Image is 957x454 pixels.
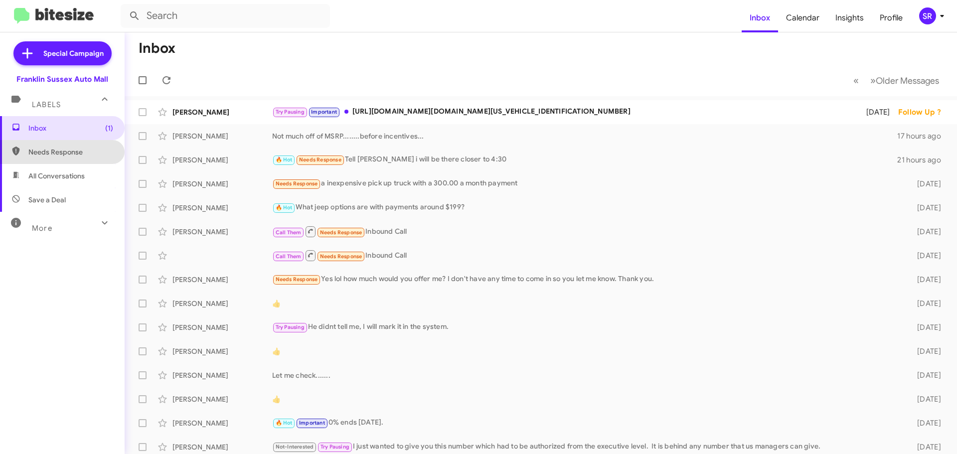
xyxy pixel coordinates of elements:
[139,40,175,56] h1: Inbox
[864,70,945,91] button: Next
[320,444,349,450] span: Try Pausing
[901,179,949,189] div: [DATE]
[911,7,946,24] button: SR
[272,394,901,404] div: 👍
[172,370,272,380] div: [PERSON_NAME]
[311,109,337,115] span: Important
[897,131,949,141] div: 17 hours ago
[853,107,898,117] div: [DATE]
[121,4,330,28] input: Search
[897,155,949,165] div: 21 hours ago
[320,229,362,236] span: Needs Response
[272,274,901,285] div: Yes lol how much would you offer me? I don't have any time to come in so you let me know. Thank you.
[276,420,293,426] span: 🔥 Hot
[276,253,302,260] span: Call Them
[901,322,949,332] div: [DATE]
[853,74,859,87] span: «
[901,346,949,356] div: [DATE]
[272,131,897,141] div: Not much off of MSRP........before incentives...
[827,3,872,32] a: Insights
[172,107,272,117] div: [PERSON_NAME]
[28,147,113,157] span: Needs Response
[276,324,305,330] span: Try Pausing
[276,204,293,211] span: 🔥 Hot
[320,253,362,260] span: Needs Response
[43,48,104,58] span: Special Campaign
[105,123,113,133] span: (1)
[272,178,901,189] div: a inexpensive pick up truck with a 300.00 a month payment
[172,394,272,404] div: [PERSON_NAME]
[276,229,302,236] span: Call Them
[276,444,314,450] span: Not-Interested
[299,420,325,426] span: Important
[272,299,901,308] div: 👍
[272,106,853,118] div: [URL][DOMAIN_NAME][DOMAIN_NAME][US_VEHICLE_IDENTIFICATION_NUMBER]
[28,123,113,133] span: Inbox
[876,75,939,86] span: Older Messages
[172,346,272,356] div: [PERSON_NAME]
[901,370,949,380] div: [DATE]
[901,418,949,428] div: [DATE]
[172,442,272,452] div: [PERSON_NAME]
[28,171,85,181] span: All Conversations
[848,70,945,91] nav: Page navigation example
[172,299,272,308] div: [PERSON_NAME]
[172,275,272,285] div: [PERSON_NAME]
[32,100,61,109] span: Labels
[778,3,827,32] a: Calendar
[13,41,112,65] a: Special Campaign
[276,156,293,163] span: 🔥 Hot
[901,442,949,452] div: [DATE]
[32,224,52,233] span: More
[276,180,318,187] span: Needs Response
[901,275,949,285] div: [DATE]
[299,156,341,163] span: Needs Response
[901,227,949,237] div: [DATE]
[172,155,272,165] div: [PERSON_NAME]
[272,370,901,380] div: Let me check.......
[16,74,108,84] div: Franklin Sussex Auto Mall
[172,203,272,213] div: [PERSON_NAME]
[847,70,865,91] button: Previous
[272,225,901,238] div: Inbound Call
[28,195,66,205] span: Save a Deal
[172,418,272,428] div: [PERSON_NAME]
[898,107,949,117] div: Follow Up ?
[901,251,949,261] div: [DATE]
[901,394,949,404] div: [DATE]
[742,3,778,32] a: Inbox
[272,417,901,429] div: 0% ends [DATE].
[272,346,901,356] div: 👍
[870,74,876,87] span: »
[172,179,272,189] div: [PERSON_NAME]
[172,227,272,237] div: [PERSON_NAME]
[276,276,318,283] span: Needs Response
[901,203,949,213] div: [DATE]
[272,441,901,453] div: I just wanted to give you this number which had to be authorized from the executive level. It is ...
[872,3,911,32] a: Profile
[272,321,901,333] div: He didnt tell me, I will mark it in the system.
[172,322,272,332] div: [PERSON_NAME]
[272,202,901,213] div: What jeep options are with payments around $199?
[276,109,305,115] span: Try Pausing
[272,154,897,165] div: Tell [PERSON_NAME] i will be there closer to 4:30
[272,249,901,262] div: Inbound Call
[901,299,949,308] div: [DATE]
[919,7,936,24] div: SR
[172,131,272,141] div: [PERSON_NAME]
